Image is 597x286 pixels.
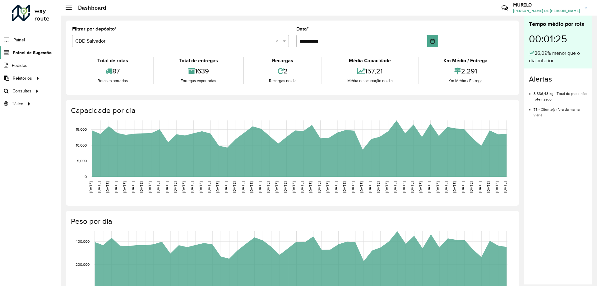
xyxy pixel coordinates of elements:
text: [DATE] [402,181,406,193]
text: [DATE] [368,181,372,193]
h4: Alertas [529,75,587,84]
div: Km Médio / Entrega [420,57,511,64]
text: [DATE] [275,181,279,193]
div: Total de entregas [155,57,241,64]
div: 26,09% menor que o dia anterior [529,49,587,64]
div: Rotas exportadas [74,78,151,84]
text: 0 [85,175,87,179]
li: 3.336,43 kg - Total de peso não roteirizado [534,86,587,102]
text: [DATE] [410,181,414,193]
text: [DATE] [173,181,177,193]
text: [DATE] [148,181,152,193]
text: [DATE] [300,181,304,193]
text: [DATE] [317,181,321,193]
div: Recargas [245,57,320,64]
text: [DATE] [292,181,296,193]
div: Total de rotas [74,57,151,64]
span: Painel [13,37,25,43]
text: [DATE] [427,181,431,193]
div: Média Capacidade [324,57,416,64]
span: [PERSON_NAME] DE [PERSON_NAME] [513,8,580,14]
text: [DATE] [283,181,287,193]
div: 157,21 [324,64,416,78]
text: [DATE] [105,181,109,193]
label: Data [296,25,309,33]
div: 1639 [155,64,241,78]
div: Entregas exportadas [155,78,241,84]
text: [DATE] [478,181,482,193]
div: 00:01:25 [529,28,587,49]
text: [DATE] [131,181,135,193]
text: [DATE] [97,181,101,193]
text: [DATE] [308,181,312,193]
h4: Peso por dia [71,217,513,226]
span: Consultas [12,88,31,94]
text: [DATE] [436,181,440,193]
text: [DATE] [114,181,118,193]
text: [DATE] [182,181,186,193]
text: [DATE] [452,181,456,193]
a: Contato Rápido [498,1,511,15]
div: Recargas no dia [245,78,320,84]
span: Relatórios [13,75,32,82]
text: 400,000 [76,239,90,243]
div: 2,291 [420,64,511,78]
text: [DATE] [376,181,380,193]
text: [DATE] [393,181,397,193]
div: 87 [74,64,151,78]
text: [DATE] [165,181,169,193]
span: Tático [12,101,23,107]
text: 10,000 [76,143,87,147]
span: Clear all [276,37,281,45]
text: [DATE] [249,181,253,193]
text: [DATE] [232,181,236,193]
text: [DATE] [461,181,465,193]
text: [DATE] [359,181,363,193]
text: [DATE] [266,181,270,193]
text: [DATE] [89,181,93,193]
h4: Capacidade por dia [71,106,513,115]
text: [DATE] [444,181,448,193]
text: [DATE] [241,181,245,193]
text: [DATE] [199,181,203,193]
text: 5,000 [77,159,87,163]
li: 75 - Cliente(s) fora da malha viária [534,102,587,118]
div: Média de ocupação no dia [324,78,416,84]
text: 200,000 [76,262,90,266]
span: Pedidos [12,62,27,69]
text: [DATE] [156,181,160,193]
text: [DATE] [224,181,228,193]
text: [DATE] [342,181,346,193]
text: [DATE] [469,181,473,193]
text: [DATE] [215,181,220,193]
text: [DATE] [334,181,338,193]
text: [DATE] [495,181,499,193]
label: Filtrar por depósito [72,25,117,33]
text: [DATE] [207,181,211,193]
text: [DATE] [419,181,423,193]
text: [DATE] [326,181,330,193]
h2: Dashboard [72,4,106,11]
text: [DATE] [258,181,262,193]
div: 2 [245,64,320,78]
button: Choose Date [427,35,438,47]
text: [DATE] [503,181,507,193]
text: [DATE] [190,181,194,193]
text: [DATE] [385,181,389,193]
text: [DATE] [486,181,490,193]
text: [DATE] [123,181,127,193]
div: Km Médio / Entrega [420,78,511,84]
div: Tempo médio por rota [529,20,587,28]
text: 15,000 [76,128,87,132]
h3: MURILO [513,2,580,8]
span: Painel de Sugestão [13,49,52,56]
text: [DATE] [351,181,355,193]
text: [DATE] [139,181,143,193]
